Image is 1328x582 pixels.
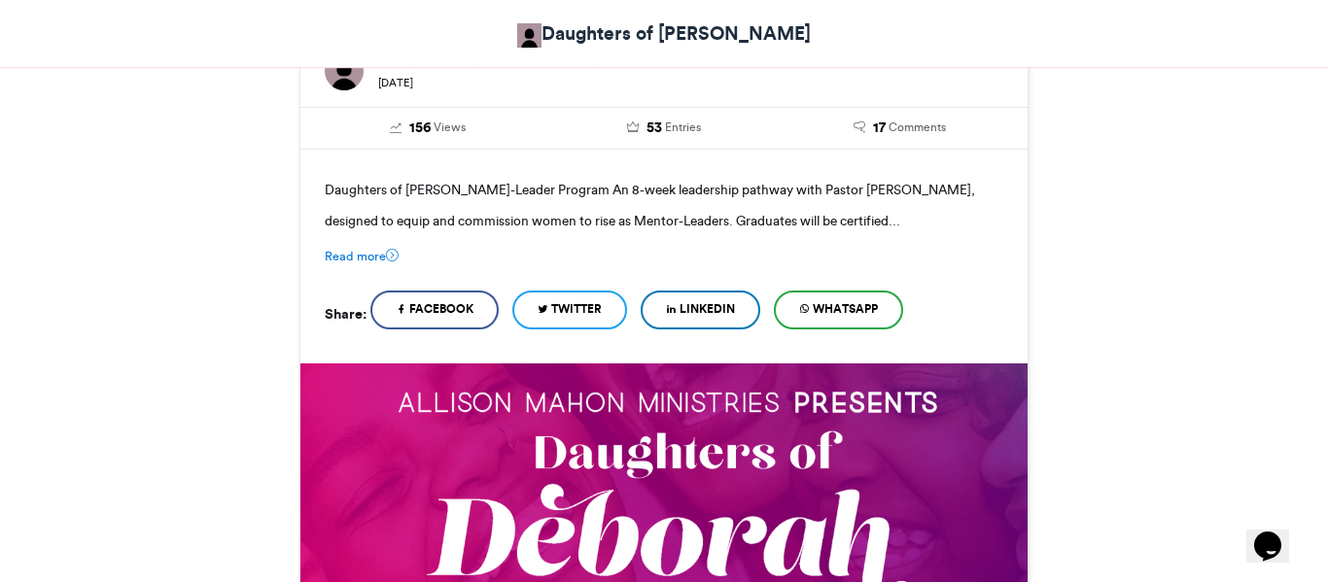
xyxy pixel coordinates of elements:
a: WhatsApp [774,291,903,329]
a: 17 Comments [796,118,1003,139]
a: Facebook [370,291,499,329]
img: Daughters of Deborah [325,51,364,90]
h6: Daughters of [PERSON_NAME] [378,51,1003,67]
span: Comments [889,119,946,136]
span: 156 [409,118,431,139]
a: Daughters of [PERSON_NAME] [517,19,811,48]
a: Twitter [512,291,627,329]
span: 17 [873,118,886,139]
a: 53 Entries [561,118,768,139]
span: Twitter [551,300,602,318]
h5: Share: [325,301,367,326]
a: LinkedIn [641,291,760,329]
span: Views [434,119,466,136]
small: [DATE] [378,76,413,89]
span: Facebook [409,300,473,318]
img: Allison Mahon [517,23,542,48]
span: WhatsApp [813,300,878,318]
a: Read more [325,247,399,265]
p: Daughters of [PERSON_NAME]-Leader Program An 8-week leadership pathway with Pastor [PERSON_NAME],... [325,174,1003,236]
span: LinkedIn [680,300,735,318]
a: 156 Views [325,118,532,139]
span: Entries [665,119,701,136]
iframe: chat widget [1246,504,1309,563]
span: 53 [647,118,662,139]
